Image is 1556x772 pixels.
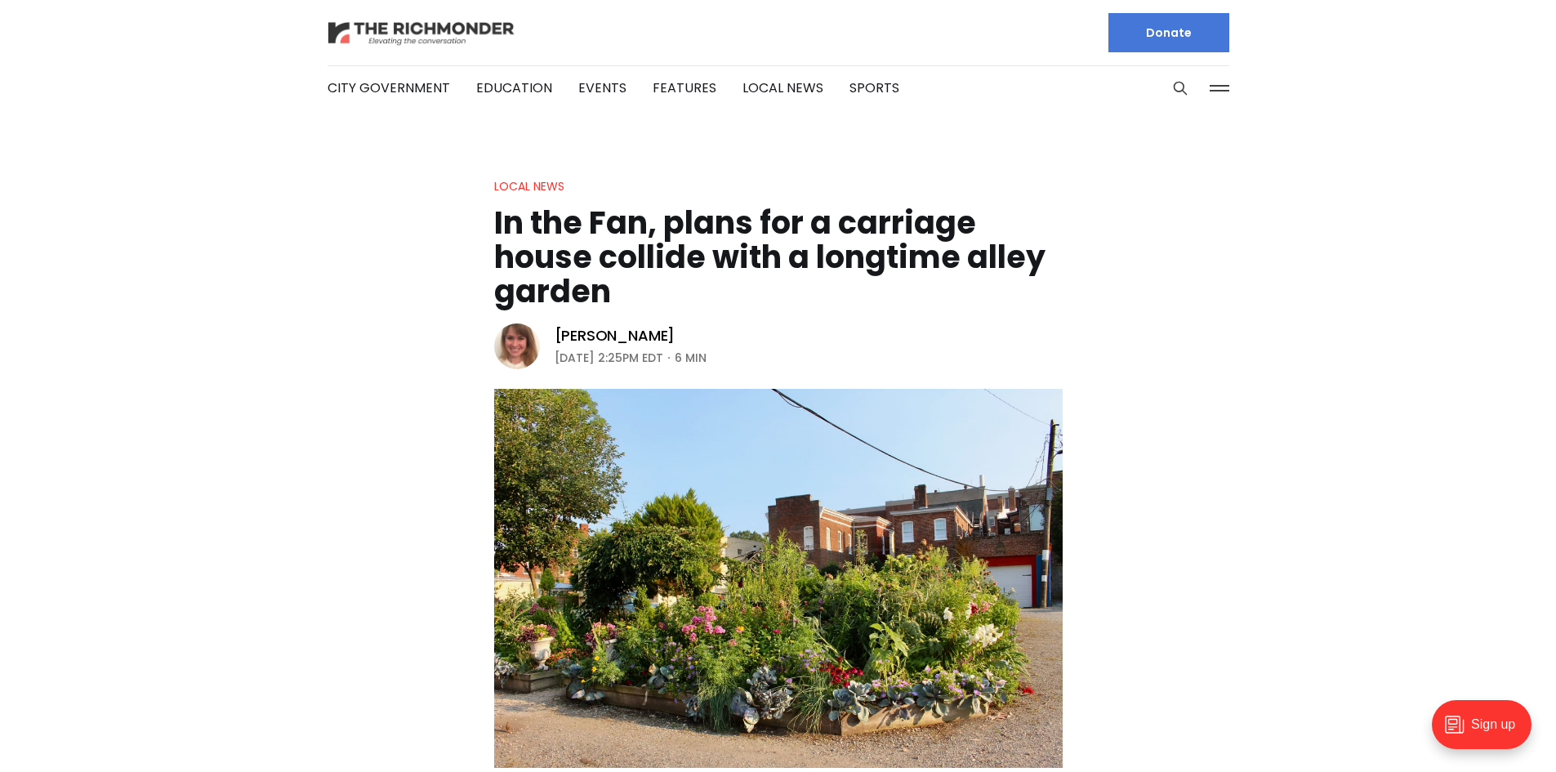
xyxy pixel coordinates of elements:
[555,326,675,346] a: [PERSON_NAME]
[1168,76,1193,100] button: Search this site
[578,78,626,97] a: Events
[476,78,552,97] a: Education
[653,78,716,97] a: Features
[675,348,707,368] span: 6 min
[494,389,1063,768] img: In the Fan, plans for a carriage house collide with a longtime alley garden
[1108,13,1229,52] a: Donate
[1418,692,1556,772] iframe: portal-trigger
[555,348,663,368] time: [DATE] 2:25PM EDT
[328,19,515,47] img: The Richmonder
[494,324,540,369] img: Sarah Vogelsong
[328,78,450,97] a: City Government
[742,78,823,97] a: Local News
[494,206,1063,309] h1: In the Fan, plans for a carriage house collide with a longtime alley garden
[849,78,899,97] a: Sports
[494,178,564,194] a: Local News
